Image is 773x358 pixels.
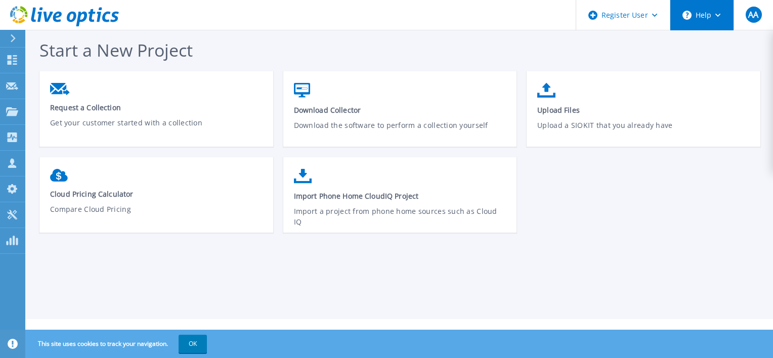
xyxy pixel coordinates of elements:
[50,189,263,199] span: Cloud Pricing Calculator
[50,103,263,112] span: Request a Collection
[294,120,507,143] p: Download the software to perform a collection yourself
[294,105,507,115] span: Download Collector
[748,11,758,19] span: AA
[39,164,273,235] a: Cloud Pricing CalculatorCompare Cloud Pricing
[294,206,507,229] p: Import a project from phone home sources such as Cloud IQ
[28,335,207,353] span: This site uses cookies to track your navigation.
[283,78,517,150] a: Download CollectorDownload the software to perform a collection yourself
[50,117,263,141] p: Get your customer started with a collection
[39,38,193,62] span: Start a New Project
[179,335,207,353] button: OK
[50,204,263,227] p: Compare Cloud Pricing
[527,78,760,150] a: Upload FilesUpload a SIOKIT that you already have
[39,78,273,148] a: Request a CollectionGet your customer started with a collection
[537,105,750,115] span: Upload Files
[537,120,750,143] p: Upload a SIOKIT that you already have
[294,191,507,201] span: Import Phone Home CloudIQ Project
